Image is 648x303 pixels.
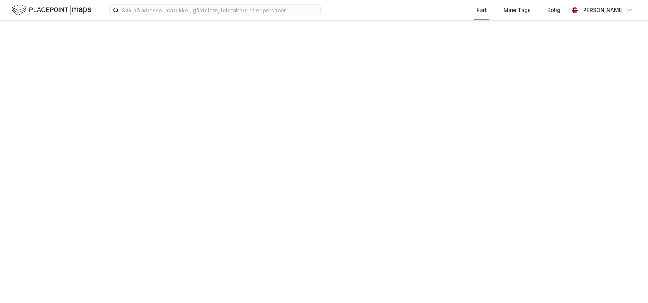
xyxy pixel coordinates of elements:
iframe: Chat Widget [610,267,648,303]
div: [PERSON_NAME] [581,6,624,15]
div: Bolig [547,6,560,15]
div: Kart [476,6,487,15]
div: Mine Tags [504,6,531,15]
img: logo.f888ab2527a4732fd821a326f86c7f29.svg [12,3,91,17]
div: Kontrollprogram for chat [610,267,648,303]
input: Søk på adresse, matrikkel, gårdeiere, leietakere eller personer [119,5,320,16]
